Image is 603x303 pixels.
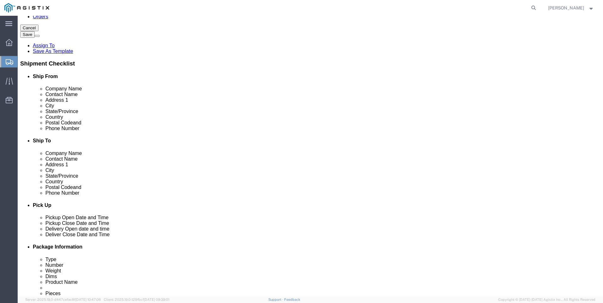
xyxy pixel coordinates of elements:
span: Copyright © [DATE]-[DATE] Agistix Inc., All Rights Reserved [498,297,595,302]
a: Support [268,298,284,301]
span: Client: 2025.19.0-129fbcf [104,298,169,301]
img: logo [4,3,49,13]
span: [DATE] 10:47:06 [75,298,101,301]
iframe: FS Legacy Container [18,16,603,296]
span: JJ Bighorse [548,4,584,11]
a: Feedback [284,298,300,301]
span: [DATE] 09:39:01 [144,298,169,301]
span: Server: 2025.19.0-d447cefac8f [25,298,101,301]
button: [PERSON_NAME] [548,4,594,12]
